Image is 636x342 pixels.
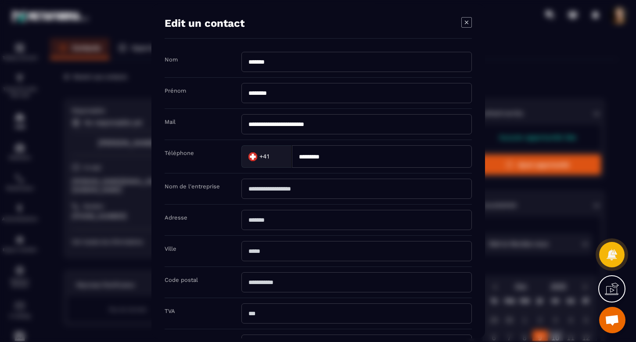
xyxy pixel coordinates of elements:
[165,308,175,314] label: TVA
[599,307,625,333] div: Ouvrir le chat
[165,17,244,29] h4: Edit un contact
[165,245,176,252] label: Ville
[165,87,186,94] label: Prénom
[165,150,194,156] label: Téléphone
[165,183,220,190] label: Nom de l'entreprise
[244,148,261,165] img: Country Flag
[271,150,283,163] input: Search for option
[241,145,292,168] div: Search for option
[165,277,198,283] label: Code postal
[259,152,269,161] span: +41
[165,119,176,125] label: Mail
[165,56,178,63] label: Nom
[165,214,187,221] label: Adresse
